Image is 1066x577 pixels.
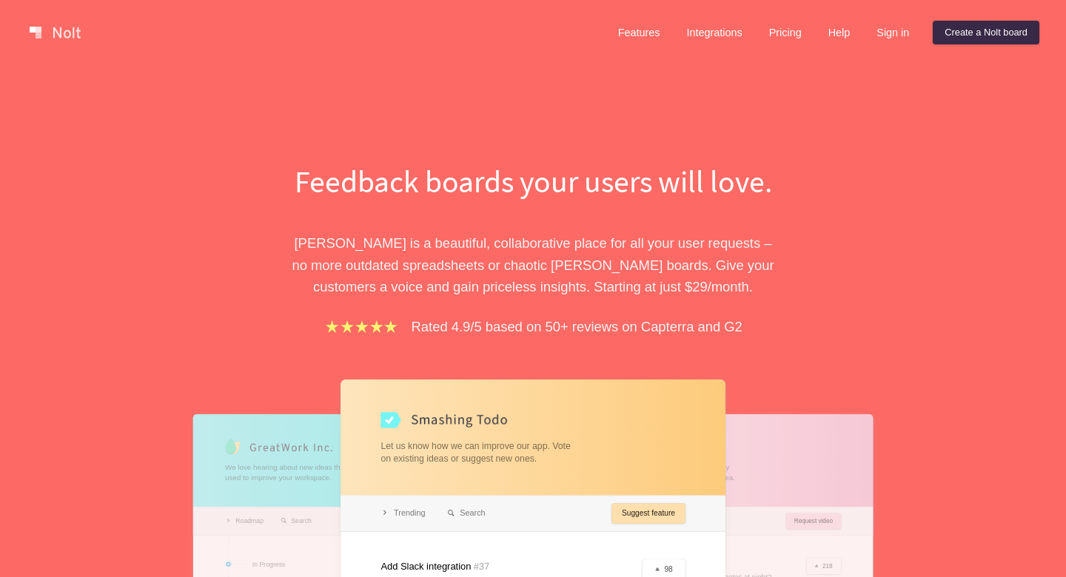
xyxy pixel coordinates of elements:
[865,21,921,44] a: Sign in
[817,21,862,44] a: Help
[606,21,672,44] a: Features
[412,316,742,337] p: Rated 4.9/5 based on 50+ reviews on Capterra and G2
[933,21,1039,44] a: Create a Nolt board
[324,318,399,335] img: stars.b067e34983.png
[278,232,788,297] p: [PERSON_NAME] is a beautiful, collaborative place for all your user requests – no more outdated s...
[757,21,814,44] a: Pricing
[674,21,754,44] a: Integrations
[278,160,788,203] h1: Feedback boards your users will love.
